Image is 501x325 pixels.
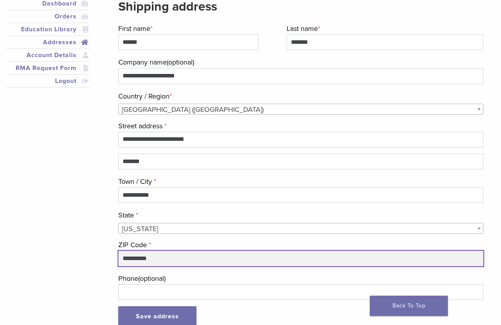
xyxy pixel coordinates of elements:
label: Town / City [118,176,483,187]
a: Back To Top [370,296,448,316]
span: (optional) [138,274,166,283]
label: First name [118,23,259,34]
label: Company name [118,56,483,68]
span: (optional) [167,58,194,66]
a: Addresses [7,38,89,47]
label: ZIP Code [118,239,483,251]
a: Account Details [7,50,89,60]
label: Last name [287,23,483,34]
a: Education Library [7,25,89,34]
label: Street address [118,120,483,132]
label: Country / Region [118,90,483,102]
span: State [118,223,483,234]
label: Phone [118,273,483,284]
span: United States (US) [119,104,483,115]
span: Missouri [119,223,483,234]
a: RMA Request Form [7,63,89,73]
span: Country / Region [118,104,483,115]
a: Logout [7,76,89,86]
a: Orders [7,12,89,21]
label: State [118,209,483,221]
